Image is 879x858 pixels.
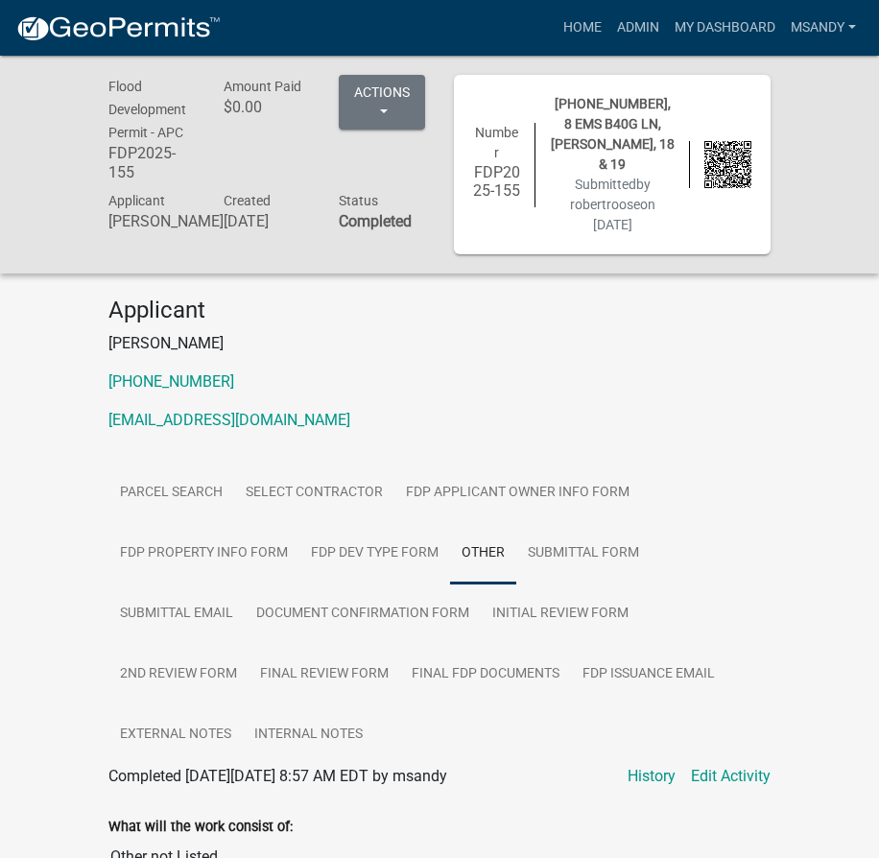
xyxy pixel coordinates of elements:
h6: FDP2025-155 [108,144,195,180]
a: [PHONE_NUMBER] [108,372,234,391]
h6: FDP2025-155 [473,163,520,200]
a: Document Confirmation Form [245,584,481,645]
span: [PHONE_NUMBER], 8 EMS B40G LN, [PERSON_NAME], 18 & 19 [551,96,675,172]
a: [EMAIL_ADDRESS][DOMAIN_NAME] [108,411,350,429]
a: Internal Notes [243,704,374,766]
a: History [628,765,676,788]
a: Home [556,10,609,46]
button: Actions [339,75,425,130]
h4: Applicant [108,297,771,324]
a: msandy [783,10,864,46]
h6: [PERSON_NAME] [108,212,195,230]
span: Submitted on [DATE] [570,177,655,232]
a: FDP Property Info Form [108,523,299,584]
h6: [DATE] [224,212,310,230]
a: Admin [609,10,667,46]
h6: $0.00 [224,98,310,116]
a: Select contractor [234,463,394,524]
strong: Completed [339,212,412,230]
a: External Notes [108,704,243,766]
a: Final Review Form [249,644,400,705]
span: Amount Paid [224,79,301,94]
span: Flood Development Permit - APC [108,79,186,140]
a: Final FDP Documents [400,644,571,705]
label: What will the work consist of: [108,821,293,834]
span: Applicant [108,193,165,208]
a: Parcel search [108,463,234,524]
a: Submittal Form [516,523,651,584]
span: Status [339,193,378,208]
p: [PERSON_NAME] [108,332,771,355]
a: My Dashboard [667,10,783,46]
span: Completed [DATE][DATE] 8:57 AM EDT by msandy [108,767,447,785]
a: Initial Review Form [481,584,640,645]
a: 2nd Review Form [108,644,249,705]
img: QR code [704,141,751,188]
a: Other [450,523,516,584]
a: Submittal Email [108,584,245,645]
span: Number [475,125,518,160]
a: FDP Issuance Email [571,644,726,705]
span: Created [224,193,271,208]
a: FDP Dev Type Form [299,523,450,584]
a: Edit Activity [691,765,771,788]
a: FDP Applicant Owner Info Form [394,463,641,524]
